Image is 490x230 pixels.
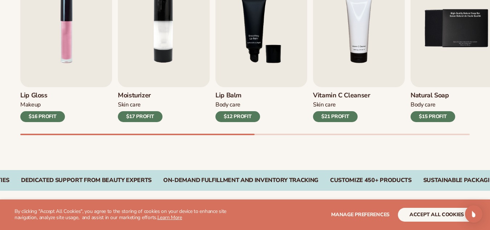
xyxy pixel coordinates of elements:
[331,211,390,218] span: Manage preferences
[411,92,455,100] h3: Natural Soap
[313,111,358,122] div: $21 PROFIT
[215,111,260,122] div: $12 PROFIT
[331,208,390,222] button: Manage preferences
[215,101,260,109] div: Body Care
[411,101,455,109] div: Body Care
[465,205,482,223] div: Open Intercom Messenger
[21,177,152,184] div: Dedicated Support From Beauty Experts
[118,111,162,122] div: $17 PROFIT
[411,111,455,122] div: $15 PROFIT
[20,92,65,100] h3: Lip Gloss
[215,92,260,100] h3: Lip Balm
[398,208,475,222] button: accept all cookies
[157,214,182,221] a: Learn More
[313,92,370,100] h3: Vitamin C Cleanser
[163,177,318,184] div: On-Demand Fulfillment and Inventory Tracking
[118,92,162,100] h3: Moisturizer
[15,209,242,221] p: By clicking "Accept All Cookies", you agree to the storing of cookies on your device to enhance s...
[20,111,65,122] div: $16 PROFIT
[20,101,65,109] div: Makeup
[118,101,162,109] div: Skin Care
[330,177,412,184] div: CUSTOMIZE 450+ PRODUCTS
[313,101,370,109] div: Skin Care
